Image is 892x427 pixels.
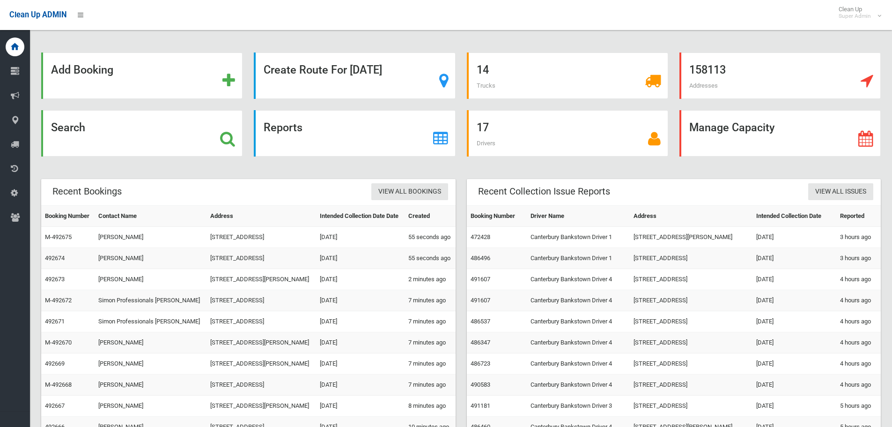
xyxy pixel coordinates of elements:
[405,206,456,227] th: Created
[95,332,206,353] td: [PERSON_NAME]
[95,206,206,227] th: Contact Name
[836,206,881,227] th: Reported
[95,227,206,248] td: [PERSON_NAME]
[405,269,456,290] td: 2 minutes ago
[679,110,881,157] a: Manage Capacity
[316,290,405,311] td: [DATE]
[95,375,206,396] td: [PERSON_NAME]
[471,233,490,240] a: 472428
[467,52,668,99] a: 14 Trucks
[836,311,881,332] td: 4 hours ago
[630,227,752,248] td: [STREET_ADDRESS][PERSON_NAME]
[95,290,206,311] td: Simon Professionals [PERSON_NAME]
[45,360,65,367] a: 492669
[316,227,405,248] td: [DATE]
[45,402,65,409] a: 492667
[836,353,881,375] td: 4 hours ago
[95,353,206,375] td: [PERSON_NAME]
[371,183,448,201] a: View All Bookings
[45,318,65,325] a: 492671
[477,82,495,89] span: Trucks
[839,13,871,20] small: Super Admin
[471,255,490,262] a: 486496
[471,339,490,346] a: 486347
[630,375,752,396] td: [STREET_ADDRESS]
[254,110,455,157] a: Reports
[630,290,752,311] td: [STREET_ADDRESS]
[527,290,630,311] td: Canterbury Bankstown Driver 4
[527,332,630,353] td: Canterbury Bankstown Driver 4
[752,248,836,269] td: [DATE]
[689,121,774,134] strong: Manage Capacity
[527,248,630,269] td: Canterbury Bankstown Driver 1
[752,269,836,290] td: [DATE]
[527,353,630,375] td: Canterbury Bankstown Driver 4
[752,375,836,396] td: [DATE]
[752,290,836,311] td: [DATE]
[477,121,489,134] strong: 17
[316,396,405,417] td: [DATE]
[41,110,243,157] a: Search
[752,206,836,227] th: Intended Collection Date
[630,206,752,227] th: Address
[630,311,752,332] td: [STREET_ADDRESS]
[264,63,382,76] strong: Create Route For [DATE]
[316,332,405,353] td: [DATE]
[206,353,316,375] td: [STREET_ADDRESS][PERSON_NAME]
[405,290,456,311] td: 7 minutes ago
[467,182,621,201] header: Recent Collection Issue Reports
[752,332,836,353] td: [DATE]
[527,206,630,227] th: Driver Name
[51,63,113,76] strong: Add Booking
[45,233,72,240] a: M-492675
[405,332,456,353] td: 7 minutes ago
[316,311,405,332] td: [DATE]
[836,290,881,311] td: 4 hours ago
[95,269,206,290] td: [PERSON_NAME]
[51,121,85,134] strong: Search
[405,248,456,269] td: 55 seconds ago
[471,381,490,388] a: 490583
[45,276,65,283] a: 492673
[836,375,881,396] td: 4 hours ago
[206,290,316,311] td: [STREET_ADDRESS]
[45,339,72,346] a: M-492670
[471,360,490,367] a: 486723
[45,381,72,388] a: M-492668
[527,269,630,290] td: Canterbury Bankstown Driver 4
[679,52,881,99] a: 158113 Addresses
[206,269,316,290] td: [STREET_ADDRESS][PERSON_NAME]
[836,248,881,269] td: 3 hours ago
[477,140,495,147] span: Drivers
[471,297,490,304] a: 491607
[41,206,95,227] th: Booking Number
[45,255,65,262] a: 492674
[405,375,456,396] td: 7 minutes ago
[206,375,316,396] td: [STREET_ADDRESS]
[689,63,726,76] strong: 158113
[630,353,752,375] td: [STREET_ADDRESS]
[527,227,630,248] td: Canterbury Bankstown Driver 1
[471,402,490,409] a: 491181
[405,353,456,375] td: 7 minutes ago
[834,6,880,20] span: Clean Up
[527,375,630,396] td: Canterbury Bankstown Driver 4
[630,396,752,417] td: [STREET_ADDRESS]
[752,353,836,375] td: [DATE]
[752,311,836,332] td: [DATE]
[95,396,206,417] td: [PERSON_NAME]
[471,318,490,325] a: 486537
[689,82,718,89] span: Addresses
[316,248,405,269] td: [DATE]
[527,311,630,332] td: Canterbury Bankstown Driver 4
[405,227,456,248] td: 55 seconds ago
[316,375,405,396] td: [DATE]
[471,276,490,283] a: 491607
[316,206,405,227] th: Intended Collection Date Date
[836,269,881,290] td: 4 hours ago
[41,182,133,201] header: Recent Bookings
[9,10,66,19] span: Clean Up ADMIN
[206,332,316,353] td: [STREET_ADDRESS][PERSON_NAME]
[630,248,752,269] td: [STREET_ADDRESS]
[264,121,302,134] strong: Reports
